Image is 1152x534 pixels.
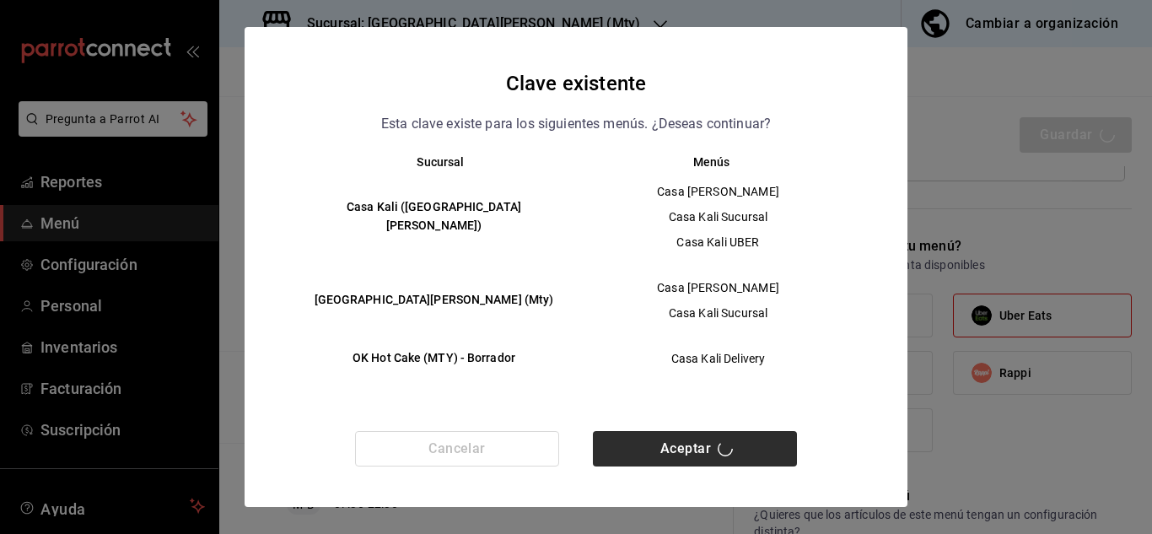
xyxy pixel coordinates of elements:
[381,113,771,135] p: Esta clave existe para los siguientes menús. ¿Deseas continuar?
[278,155,576,169] th: Sucursal
[590,183,846,200] span: Casa [PERSON_NAME]
[590,305,846,321] span: Casa Kali Sucursal
[590,208,846,225] span: Casa Kali Sucursal
[590,350,846,367] span: Casa Kali Delivery
[305,349,563,368] h6: OK Hot Cake (MTY) - Borrador
[576,155,874,169] th: Menús
[590,234,846,251] span: Casa Kali UBER
[590,279,846,296] span: Casa [PERSON_NAME]
[305,198,563,235] h6: Casa Kali ([GEOGRAPHIC_DATA][PERSON_NAME])
[506,67,646,100] h4: Clave existente
[305,291,563,310] h6: [GEOGRAPHIC_DATA][PERSON_NAME] (Mty)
